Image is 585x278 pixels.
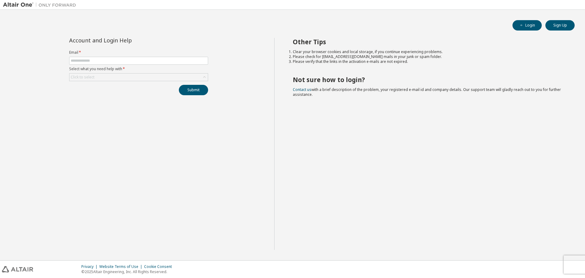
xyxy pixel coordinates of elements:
label: Select what you need help with [69,67,208,71]
a: Contact us [293,87,311,92]
button: Login [512,20,542,31]
div: Website Terms of Use [99,264,144,269]
h2: Other Tips [293,38,564,46]
span: with a brief description of the problem, your registered e-mail id and company details. Our suppo... [293,87,561,97]
div: Cookie Consent [144,264,175,269]
button: Sign Up [545,20,575,31]
li: Please verify that the links in the activation e-mails are not expired. [293,59,564,64]
div: Account and Login Help [69,38,180,43]
div: Click to select [71,75,94,80]
label: Email [69,50,208,55]
div: Privacy [81,264,99,269]
div: Click to select [69,74,208,81]
p: © 2025 Altair Engineering, Inc. All Rights Reserved. [81,269,175,274]
li: Clear your browser cookies and local storage, if you continue experiencing problems. [293,49,564,54]
h2: Not sure how to login? [293,76,564,84]
button: Submit [179,85,208,95]
li: Please check for [EMAIL_ADDRESS][DOMAIN_NAME] mails in your junk or spam folder. [293,54,564,59]
img: altair_logo.svg [2,266,33,273]
img: Altair One [3,2,79,8]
